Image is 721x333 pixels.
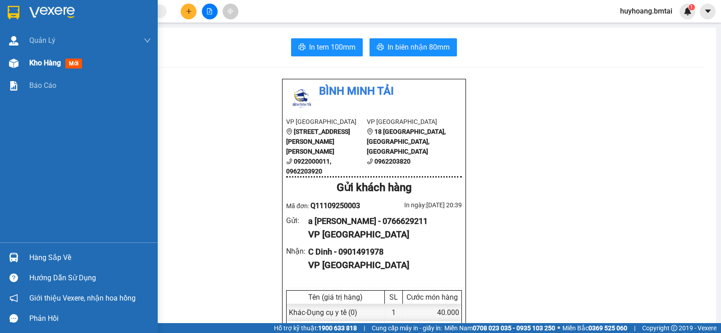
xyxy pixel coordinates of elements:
img: solution-icon [9,81,18,91]
div: Phản hồi [29,312,151,325]
button: printerIn tem 100mm [291,38,363,56]
span: environment [367,128,373,135]
img: warehouse-icon [9,59,18,68]
span: phone [286,158,292,164]
span: plus [186,8,192,14]
button: plus [181,4,196,19]
span: notification [9,294,18,302]
span: Kho hàng [29,59,61,67]
span: mới [65,59,82,68]
b: 0962203820 [374,158,411,165]
span: Miền Nam [444,323,555,333]
div: SL [387,293,400,301]
span: printer [298,43,306,52]
span: Báo cáo [29,80,56,91]
div: Cước món hàng [405,293,459,301]
div: Nhận : [286,246,308,257]
span: down [144,37,151,44]
span: Giới thiệu Vexere, nhận hoa hồng [29,292,136,304]
span: Hỗ trợ kỹ thuật: [274,323,357,333]
span: | [364,323,365,333]
sup: 1 [689,4,695,10]
div: Tên (giá trị hàng) [289,293,382,301]
button: file-add [202,4,218,19]
div: 40.000 [76,57,169,69]
button: caret-down [700,4,716,19]
div: 40.000 [403,304,461,321]
span: CC : [76,59,88,68]
div: Hướng dẫn sử dụng [29,271,151,285]
li: VP [GEOGRAPHIC_DATA] [286,117,367,127]
span: question-circle [9,274,18,282]
span: aim [227,8,233,14]
img: icon-new-feature [684,7,692,15]
b: 0922000011, 0962203920 [286,158,331,175]
li: Bình Minh Tải [286,83,462,100]
button: printerIn biên nhận 80mm [370,38,457,56]
span: file-add [206,8,213,14]
div: In ngày: [DATE] 20:39 [374,200,462,210]
div: 0766629211 [8,29,71,42]
span: 1 [690,4,693,10]
div: C Dinh [77,28,169,39]
span: Q11109250003 [310,201,360,210]
div: VP [GEOGRAPHIC_DATA] [308,228,455,242]
span: Nhận: [77,8,99,17]
span: message [9,314,18,323]
span: ⚪️ [557,326,560,330]
img: logo.jpg [286,83,318,114]
div: C Dinh - 0901491978 [308,246,455,258]
span: | [634,323,635,333]
div: VP [GEOGRAPHIC_DATA] [308,258,455,272]
span: Cung cấp máy in - giấy in: [372,323,442,333]
span: Miền Bắc [562,323,627,333]
span: copyright [671,325,677,331]
span: Quản Lý [29,35,55,46]
div: Hàng sắp về [29,251,151,265]
span: huyhoang.bmtai [613,5,680,17]
div: 0901491978 [77,39,169,51]
div: a Vương [8,18,71,29]
div: Gửi khách hàng [286,179,462,196]
img: warehouse-icon [9,253,18,262]
span: printer [377,43,384,52]
button: aim [223,4,238,19]
span: Gửi: [8,9,22,18]
div: 1 [385,304,403,321]
strong: 0708 023 035 - 0935 103 250 [473,324,555,332]
div: Gửi : [286,215,308,226]
span: Khác - Dụng cụ y tế (0) [289,308,357,317]
strong: 0369 525 060 [589,324,627,332]
div: [GEOGRAPHIC_DATA] [77,8,169,28]
span: environment [286,128,292,135]
strong: 1900 633 818 [318,324,357,332]
div: a [PERSON_NAME] - 0766629211 [308,215,455,228]
span: phone [367,158,373,164]
img: warehouse-icon [9,36,18,46]
b: 18 [GEOGRAPHIC_DATA], [GEOGRAPHIC_DATA], [GEOGRAPHIC_DATA] [367,128,446,155]
img: logo-vxr [8,6,19,19]
div: Quận 1 [8,8,71,18]
div: Mã đơn: [286,200,374,211]
span: caret-down [704,7,712,15]
span: In tem 100mm [309,41,356,53]
span: In biên nhận 80mm [388,41,450,53]
li: VP [GEOGRAPHIC_DATA] [367,117,447,127]
b: [STREET_ADDRESS][PERSON_NAME][PERSON_NAME] [286,128,350,155]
